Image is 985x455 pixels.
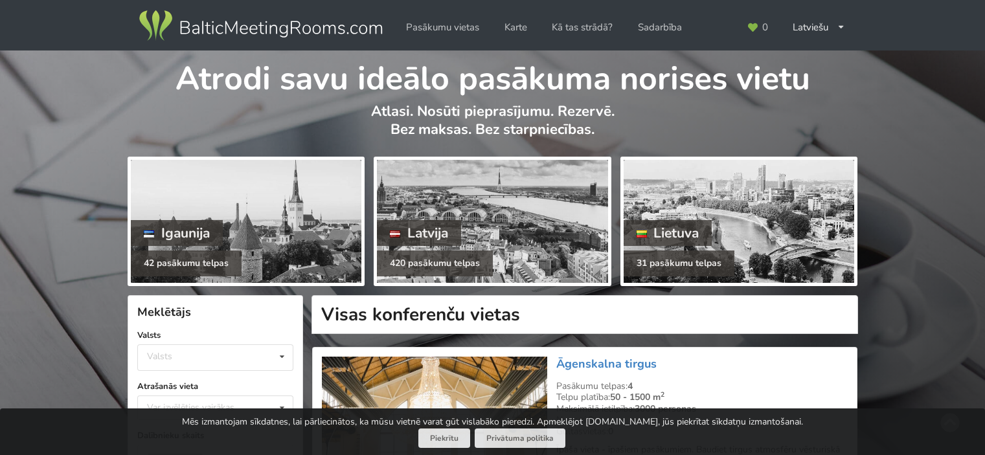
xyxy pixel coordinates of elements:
div: Telpu platība: [556,392,848,403]
div: Pasākumu telpas: [556,381,848,392]
a: Privātuma politika [475,428,565,449]
a: Kā tas strādā? [543,15,622,40]
div: 31 pasākumu telpas [624,250,734,276]
div: Igaunija [131,220,223,246]
div: Var izvēlēties vairākas [144,400,264,415]
a: Igaunija 42 pasākumu telpas [128,157,365,286]
span: 0 [762,23,768,32]
sup: 2 [661,390,664,399]
div: Lietuva [624,220,712,246]
span: Meklētājs [137,304,191,320]
h1: Visas konferenču vietas [311,295,858,334]
p: Atlasi. Nosūti pieprasījumu. Rezervē. Bez maksas. Bez starpniecības. [128,102,857,152]
div: Latviešu [784,15,854,40]
a: Lietuva 31 pasākumu telpas [620,157,857,286]
div: Valsts [147,351,172,362]
label: Valsts [137,329,293,342]
button: Piekrītu [418,428,470,449]
img: Baltic Meeting Rooms [137,8,385,44]
h1: Atrodi savu ideālo pasākuma norises vietu [128,50,857,100]
a: Latvija 420 pasākumu telpas [374,157,611,286]
a: Pasākumu vietas [397,15,488,40]
div: Latvija [377,220,461,246]
strong: 3000 personas [635,403,696,415]
a: Karte [495,15,536,40]
strong: 50 - 1500 m [610,391,664,403]
strong: 4 [628,380,633,392]
a: Sadarbība [629,15,691,40]
label: Atrašanās vieta [137,380,293,393]
div: Maksimālā ietilpība: [556,403,848,415]
div: 420 pasākumu telpas [377,250,493,276]
div: 42 pasākumu telpas [131,250,242,276]
a: Āgenskalna tirgus [556,356,657,372]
